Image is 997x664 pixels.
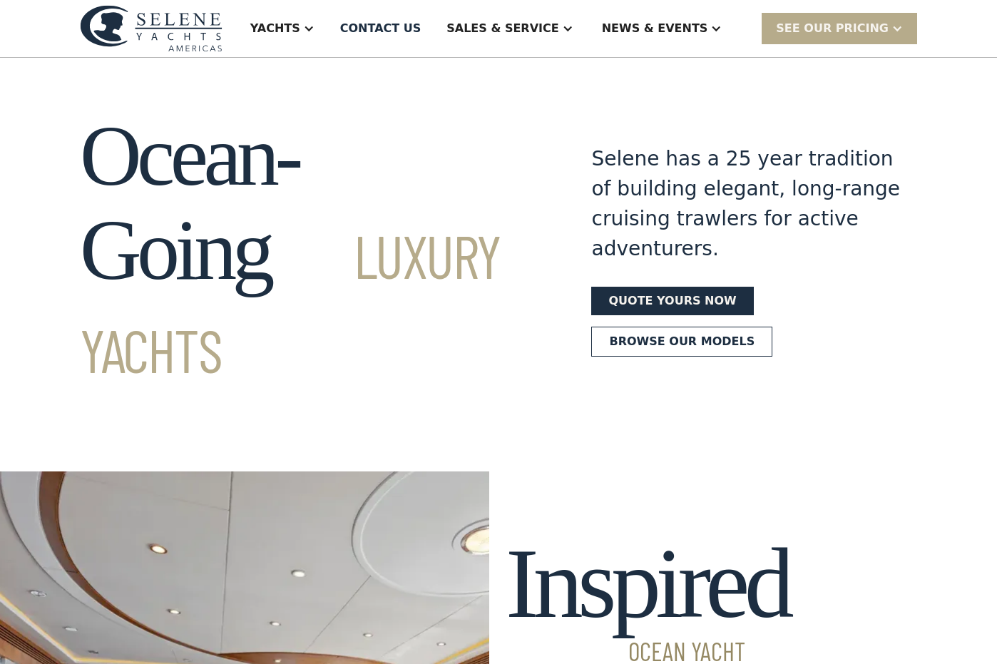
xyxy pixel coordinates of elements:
[591,327,772,357] a: Browse our models
[602,20,708,37] div: News & EVENTS
[591,287,753,315] a: Quote yours now
[776,20,889,37] div: SEE Our Pricing
[762,13,917,44] div: SEE Our Pricing
[340,20,421,37] div: Contact US
[446,20,558,37] div: Sales & Service
[80,109,540,392] h1: Ocean-Going
[80,5,223,51] img: logo
[250,20,300,37] div: Yachts
[591,144,917,264] div: Selene has a 25 year tradition of building elegant, long-range cruising trawlers for active adven...
[80,219,501,385] span: Luxury Yachts
[506,638,789,664] span: Ocean Yacht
